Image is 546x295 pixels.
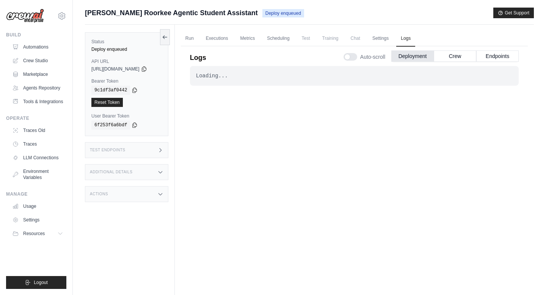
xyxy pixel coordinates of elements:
h3: Additional Details [90,170,132,174]
a: Reset Token [91,98,123,107]
span: Chat is not available until the deployment is complete [346,31,365,46]
code: 6f253f6a6bdf [91,121,130,130]
div: Loading... [196,72,513,80]
a: Tools & Integrations [9,96,66,108]
span: Auto-scroll [360,53,385,61]
span: Logout [34,279,48,286]
button: Logout [6,276,66,289]
div: Manage [6,191,66,197]
a: Run [181,31,198,47]
a: LLM Connections [9,152,66,164]
label: API URL [91,58,162,64]
button: Get Support [493,8,534,18]
div: Operate [6,115,66,121]
label: Bearer Token [91,78,162,84]
a: Agents Repository [9,82,66,94]
h3: Test Endpoints [90,148,126,152]
a: Marketplace [9,68,66,80]
a: Settings [9,214,66,226]
h3: Actions [90,192,108,196]
span: Resources [23,231,45,237]
button: Endpoints [476,50,519,62]
a: Logs [396,31,415,47]
a: Settings [368,31,393,47]
span: [PERSON_NAME] Roorkee Agentic Student Assistant [85,8,258,18]
a: Traces Old [9,124,66,137]
span: [URL][DOMAIN_NAME] [91,66,140,72]
code: 9c1df3af0442 [91,86,130,95]
a: Crew Studio [9,55,66,67]
span: Test [297,31,315,46]
label: User Bearer Token [91,113,162,119]
div: Deploy enqueued [91,46,162,52]
span: Training is not available until the deployment is complete [318,31,343,46]
a: Usage [9,200,66,212]
a: Executions [201,31,233,47]
span: Deploy enqueued [262,9,304,17]
div: Build [6,32,66,38]
a: Automations [9,41,66,53]
button: Resources [9,228,66,240]
img: Logo [6,9,44,23]
iframe: Chat Widget [508,259,546,295]
label: Status [91,39,162,45]
a: Environment Variables [9,165,66,184]
a: Metrics [236,31,260,47]
button: Deployment [391,50,434,62]
p: Logs [190,52,206,63]
a: Scheduling [262,31,294,47]
button: Crew [434,50,476,62]
a: Traces [9,138,66,150]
